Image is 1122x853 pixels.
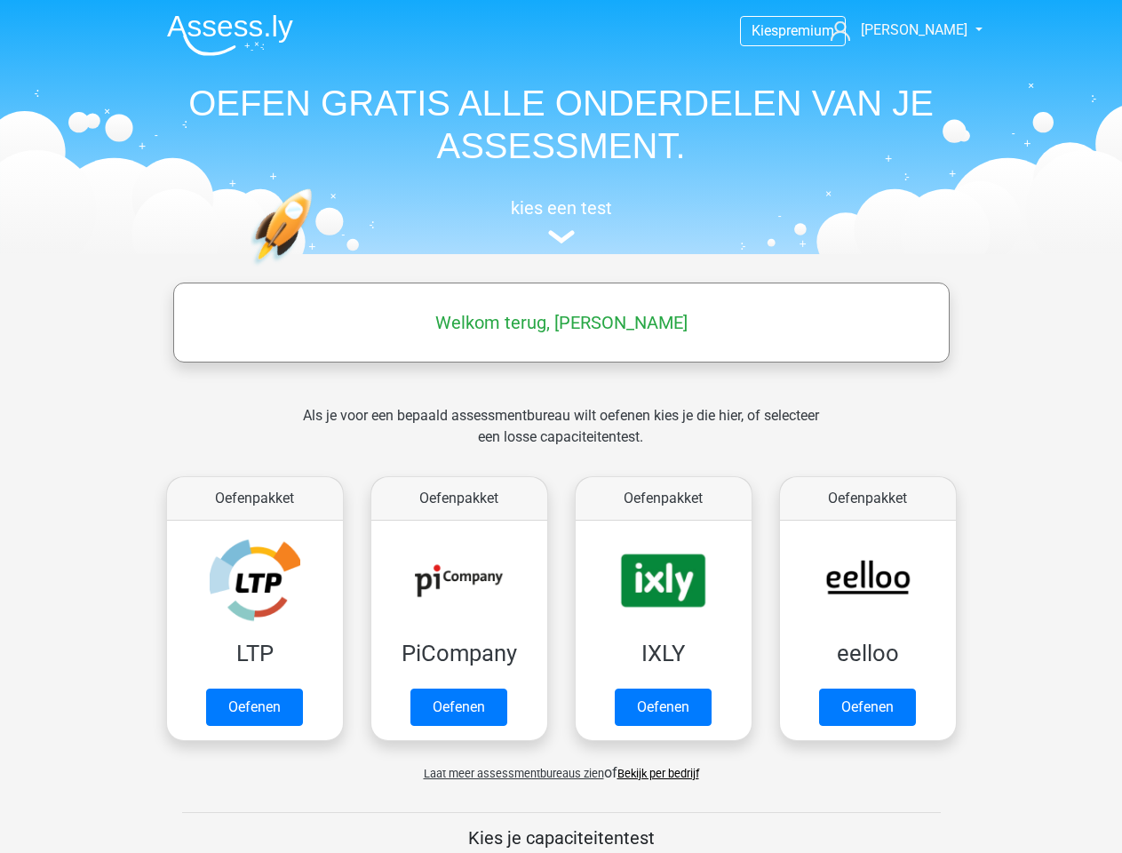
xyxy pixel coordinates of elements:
h5: Kies je capaciteitentest [182,827,941,849]
span: [PERSON_NAME] [861,21,967,38]
div: Als je voor een bepaald assessmentbureau wilt oefenen kies je die hier, of selecteer een losse ca... [289,405,833,469]
div: of [153,748,970,784]
a: [PERSON_NAME] [824,20,969,41]
h5: Welkom terug, [PERSON_NAME] [182,312,941,333]
a: Oefenen [819,689,916,726]
h1: OEFEN GRATIS ALLE ONDERDELEN VAN JE ASSESSMENT. [153,82,970,167]
h5: kies een test [153,197,970,219]
a: kies een test [153,197,970,244]
span: premium [778,22,834,39]
a: Bekijk per bedrijf [617,767,699,780]
img: oefenen [251,188,381,349]
span: Kies [752,22,778,39]
span: Laat meer assessmentbureaus zien [424,767,604,780]
img: Assessly [167,14,293,56]
a: Kiespremium [741,19,845,43]
a: Oefenen [206,689,303,726]
a: Oefenen [410,689,507,726]
img: assessment [548,230,575,243]
a: Oefenen [615,689,712,726]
